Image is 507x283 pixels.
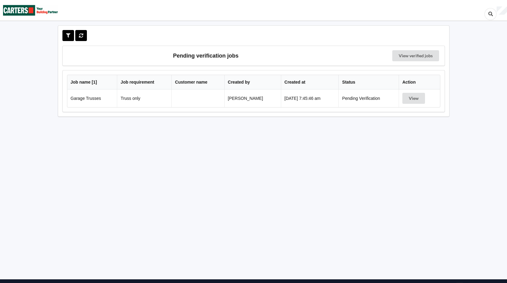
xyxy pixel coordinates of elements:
td: [PERSON_NAME] [224,89,281,107]
th: Job name [ 1 ] [67,75,117,89]
a: View verified jobs [392,50,439,61]
div: User Profile [497,6,507,15]
h3: Pending verification jobs [67,50,345,61]
th: Created by [224,75,281,89]
td: Pending Verification [338,89,399,107]
td: [DATE] 7:45:46 am [281,89,339,107]
th: Action [399,75,440,89]
th: Customer name [171,75,224,89]
th: Created at [281,75,339,89]
td: Truss only [117,89,171,107]
th: Status [338,75,399,89]
td: Garage Trusses [67,89,117,107]
img: Carters [3,0,58,20]
a: View [402,96,426,101]
button: View [402,93,425,104]
th: Job requirement [117,75,171,89]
